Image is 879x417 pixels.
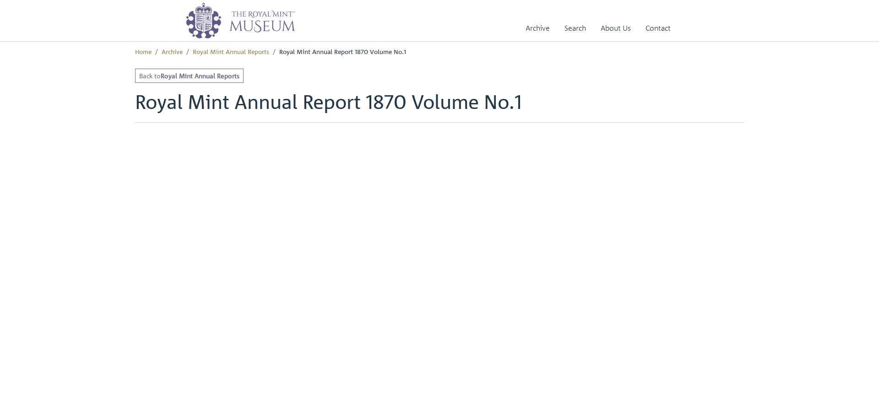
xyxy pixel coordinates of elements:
a: Archive [162,47,183,55]
a: Back toRoyal Mint Annual Reports [135,69,244,83]
h1: Royal Mint Annual Report 1870 Volume No.1 [135,90,744,122]
strong: Royal Mint Annual Reports [161,71,239,80]
a: Contact [646,15,671,41]
a: About Us [601,15,631,41]
a: Home [135,47,152,55]
a: Royal Mint Annual Reports [193,47,269,55]
span: Royal Mint Annual Report 1870 Volume No.1 [279,47,406,55]
a: Archive [526,15,550,41]
a: Search [564,15,586,41]
img: logo_wide.png [185,2,295,39]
